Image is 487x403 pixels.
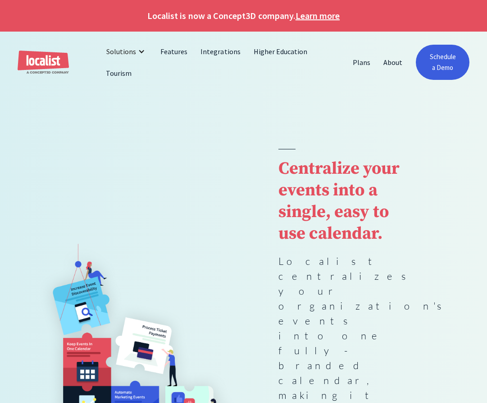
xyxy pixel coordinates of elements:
a: Learn more [296,9,340,23]
strong: Centralize your events into a single, easy to use calendar. [278,158,400,245]
a: Features [154,41,194,62]
div: Solutions [100,41,154,62]
a: Schedule a Demo [416,45,470,80]
div: Solutions [106,46,136,57]
a: Integrations [194,41,247,62]
a: Higher Education [247,41,314,62]
a: home [18,51,69,74]
a: About [377,51,409,73]
a: Plans [346,51,377,73]
a: Tourism [100,62,138,84]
